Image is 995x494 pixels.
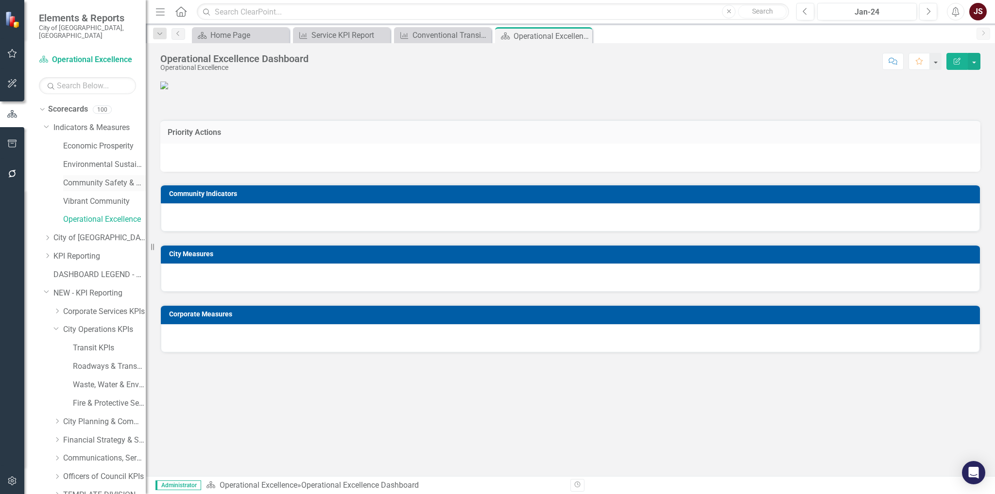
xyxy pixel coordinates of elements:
a: Transit KPIs [73,343,146,354]
a: DASHBOARD LEGEND - DO NOT DELETE [53,269,146,280]
div: Open Intercom Messenger [962,461,985,484]
small: City of [GEOGRAPHIC_DATA], [GEOGRAPHIC_DATA] [39,24,136,40]
a: Corporate Services KPIs [63,306,146,317]
a: City Planning & Community Services KPIs [63,416,146,428]
a: Community Safety & Well-being [63,178,146,189]
img: ClearPoint Strategy [5,11,22,28]
button: JS [969,3,987,20]
button: Search [738,5,787,18]
a: City of [GEOGRAPHIC_DATA] [53,232,146,244]
a: Home Page [194,29,287,41]
div: Operational Excellence [160,64,309,71]
div: Service KPI Report [311,29,388,41]
div: Conventional Transit Ridership [412,29,489,41]
input: Search ClearPoint... [197,3,789,20]
h3: Community Indicators [169,190,975,198]
div: Jan-24 [821,6,913,18]
h3: City Measures [169,250,975,258]
div: » [206,480,563,491]
a: Financial Strategy & Sustainability KPIs [63,435,146,446]
a: Environmental Sustainability [63,159,146,170]
div: 100 [93,105,112,114]
div: Operational Excellence Dashboard [160,53,309,64]
div: Operational Excellence Dashboard [514,30,590,42]
a: Roadways & Transportation KPIs [73,361,146,372]
span: Administrator [155,480,201,490]
img: Strategic%20Priorities%20Cover%20Sheets%20(002)_Page_5.jpg [160,82,168,89]
span: Elements & Reports [39,12,136,24]
a: Officers of Council KPIs [63,471,146,482]
a: Waste, Water & Environment KPIs [73,379,146,391]
a: Fire & Protective Services KPIs [73,398,146,409]
span: Search [752,7,773,15]
a: Scorecards [48,104,88,115]
a: Indicators & Measures [53,122,146,133]
h3: Corporate Measures [169,311,975,318]
input: Search Below... [39,77,136,94]
h3: Priority Actions [168,128,973,137]
a: City Operations KPIs [63,324,146,335]
a: Vibrant Community [63,196,146,207]
a: Communications, Service [PERSON_NAME] & Tourism KPIs [63,453,146,464]
a: Conventional Transit Ridership [396,29,489,41]
div: Home Page [210,29,287,41]
a: KPI Reporting [53,251,146,262]
div: Operational Excellence Dashboard [301,480,419,490]
a: Service KPI Report [295,29,388,41]
a: Operational Excellence [63,214,146,225]
button: Jan-24 [817,3,917,20]
a: NEW - KPI Reporting [53,288,146,299]
a: Economic Prosperity [63,141,146,152]
a: Operational Excellence [39,54,136,66]
a: Operational Excellence [220,480,297,490]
